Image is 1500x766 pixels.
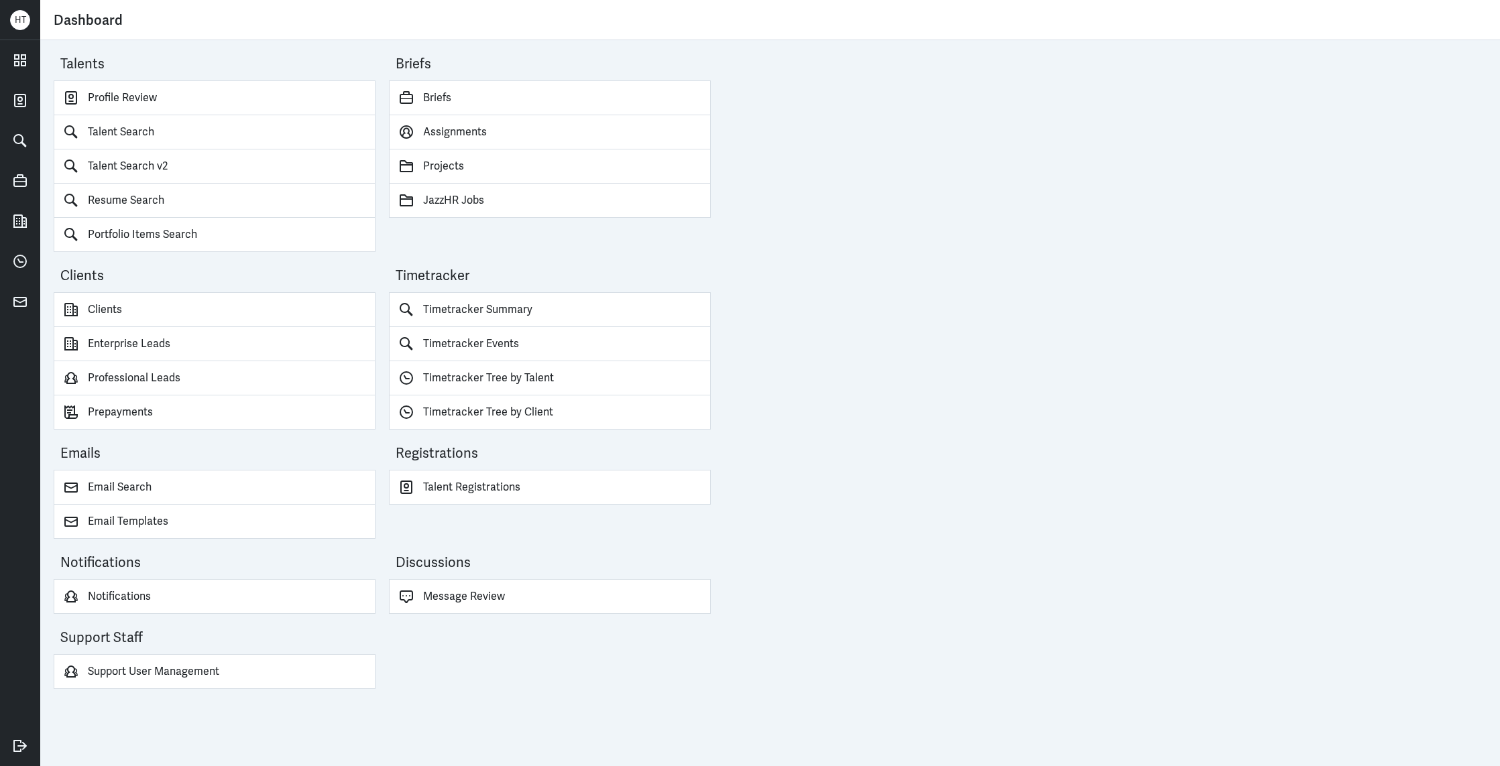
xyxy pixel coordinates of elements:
[54,505,376,539] a: Email Templates
[396,443,711,470] div: Registrations
[54,218,376,252] a: Portfolio Items Search
[389,327,711,361] a: Timetracker Events
[389,395,711,430] a: Timetracker Tree by Client
[54,361,376,395] a: Professional Leads
[389,292,711,327] a: Timetracker Summary
[389,115,711,149] a: Assignments
[60,552,376,579] div: Notifications
[60,265,376,292] div: Clients
[54,149,376,184] a: Talent Search v2
[54,470,376,505] a: Email Search
[60,443,376,470] div: Emails
[60,54,376,80] div: Talents
[389,184,711,218] a: JazzHR Jobs
[396,265,711,292] div: Timetracker
[389,579,711,614] a: Message Review
[396,552,711,579] div: Discussions
[54,7,1487,33] div: Dashboard
[396,54,711,80] div: Briefs
[10,10,30,30] div: H T
[389,361,711,395] a: Timetracker Tree by Talent
[54,327,376,361] a: Enterprise Leads
[389,80,711,115] a: Briefs
[54,115,376,149] a: Talent Search
[389,470,711,505] a: Talent Registrations
[54,654,376,689] a: Support User Management
[54,292,376,327] a: Clients
[389,149,711,184] a: Projects
[54,395,376,430] a: Prepayments
[54,184,376,218] a: Resume Search
[54,579,376,614] a: Notifications
[54,80,376,115] a: Profile Review
[60,627,376,654] div: Support Staff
